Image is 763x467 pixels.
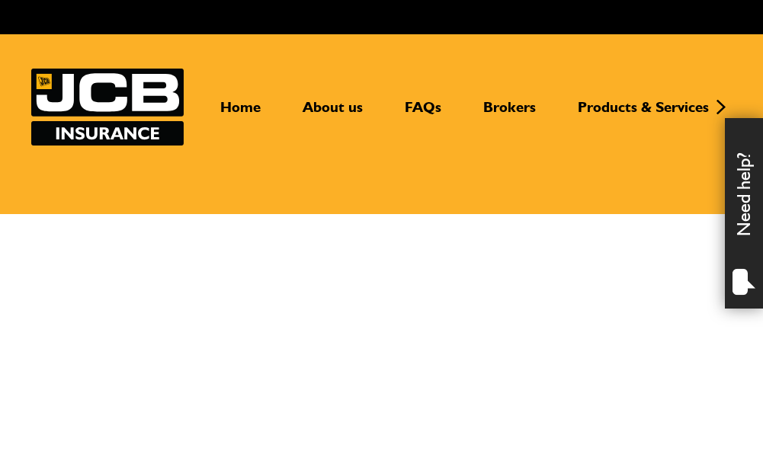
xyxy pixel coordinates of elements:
[31,69,184,146] a: JCB Insurance Services
[291,98,374,129] a: About us
[725,118,763,309] div: Need help?
[472,98,547,129] a: Brokers
[209,98,272,129] a: Home
[566,98,720,129] a: Products & Services
[31,69,184,146] img: JCB Insurance Services logo
[393,98,453,129] a: FAQs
